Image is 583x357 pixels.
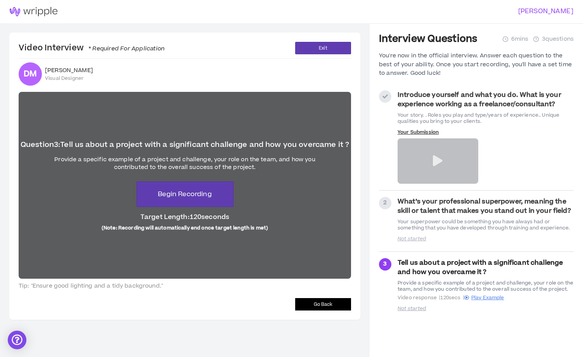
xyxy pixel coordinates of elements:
span: 2 [383,198,387,207]
span: Go Back [314,301,333,308]
p: Not started [398,236,478,242]
span: * Required For Application [84,45,164,53]
span: Target Length: 120 seconds [140,212,229,222]
h3: Interview Questions [379,33,477,45]
div: Open Intercom Messenger [8,331,26,349]
span: question-circle [533,36,539,42]
div: Provide a specific example of a project and challenge, your role on the team, and how you contrib... [40,156,329,171]
div: Provide a specific example of a project and challenge, your role on the team, and how you contrib... [398,280,574,292]
button: Exit [295,42,351,54]
button: Go Back [295,298,351,310]
span: [PERSON_NAME] [45,67,93,74]
button: Begin Recording [137,181,234,207]
a: Play Example [464,294,504,301]
p: Not started [398,305,478,312]
strong: What’s your professional superpower, meaning the skill or talent that makes you stand out in your... [398,197,571,216]
span: Begin Recording [158,190,211,199]
strong: Tell us about a project with a significant challenge and how you overcame it ? [398,258,563,277]
p: Your Submission [398,129,478,135]
span: Exit [319,45,327,52]
div: Your story. . Roles you play and type/years of experience.. Unique qualities you bring to your cl... [398,112,574,124]
span: Question 3 : Tell us about a project with a significant challenge and how you overcame it ? [21,140,349,150]
div: Delvini M. [19,62,42,86]
span: (Note: Recording will automatically end once target length is met) [102,225,268,231]
div: Your superpower could be something you have always had or something that you have developed throu... [398,219,574,231]
span: Video response | 120 secs | [398,295,574,301]
span: Visual Designer [45,75,93,81]
h4: Video Interview [19,43,164,53]
span: clock-circle [503,36,508,42]
div: DM [24,70,37,78]
span: 3 [383,260,387,268]
span: Tip: "Ensure good lighting and a tidy background." [19,282,351,290]
span: 6 mins [511,35,529,43]
span: 3 questions [542,35,574,43]
h3: [PERSON_NAME] [287,8,573,15]
span: Play Example [471,294,504,301]
div: You're now in the official interview. Answer each question to the best of your ability. Once you ... [379,52,574,78]
strong: Introduce yourself and what you do. What is your experience working as a freelancer/consultant? [398,90,561,109]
